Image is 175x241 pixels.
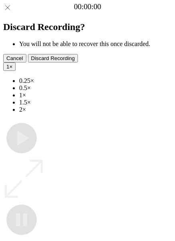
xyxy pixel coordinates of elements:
[74,2,101,11] a: 00:00:00
[19,40,172,48] li: You will not be able to recover this once discarded.
[19,106,172,113] li: 2×
[28,54,78,62] button: Discard Recording
[6,64,9,70] span: 1
[19,99,172,106] li: 1.5×
[19,92,172,99] li: 1×
[19,84,172,92] li: 0.5×
[3,54,26,62] button: Cancel
[3,22,172,32] h2: Discard Recording?
[19,77,172,84] li: 0.25×
[3,62,16,71] button: 1×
